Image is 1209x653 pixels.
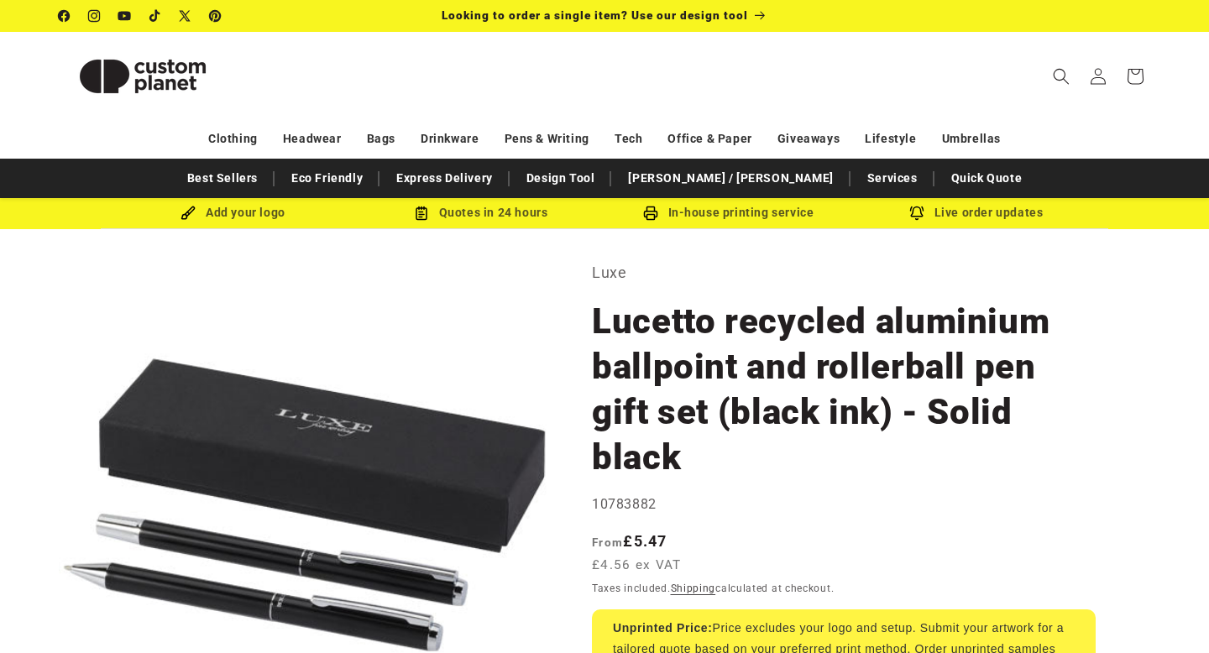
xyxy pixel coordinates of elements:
[865,124,916,154] a: Lifestyle
[53,32,233,120] a: Custom Planet
[518,164,604,193] a: Design Tool
[667,124,751,154] a: Office & Paper
[179,164,266,193] a: Best Sellers
[283,164,371,193] a: Eco Friendly
[442,8,748,22] span: Looking to order a single item? Use our design tool
[59,39,227,114] img: Custom Planet
[615,124,642,154] a: Tech
[604,202,852,223] div: In-house printing service
[592,496,657,512] span: 10783882
[620,164,841,193] a: [PERSON_NAME] / [PERSON_NAME]
[852,202,1100,223] div: Live order updates
[181,206,196,221] img: Brush Icon
[357,202,604,223] div: Quotes in 24 hours
[592,259,1096,286] p: Luxe
[208,124,258,154] a: Clothing
[592,580,1096,597] div: Taxes included. calculated at checkout.
[505,124,589,154] a: Pens & Writing
[777,124,840,154] a: Giveaways
[109,202,357,223] div: Add your logo
[367,124,395,154] a: Bags
[283,124,342,154] a: Headwear
[943,164,1031,193] a: Quick Quote
[942,124,1001,154] a: Umbrellas
[613,621,713,635] strong: Unprinted Price:
[592,299,1096,480] h1: Lucetto recycled aluminium ballpoint and rollerball pen gift set (black ink) - Solid black
[421,124,479,154] a: Drinkware
[671,582,716,594] a: Shipping
[592,556,682,575] span: £4.56 ex VAT
[859,164,926,193] a: Services
[592,535,623,549] span: From
[1043,58,1080,95] summary: Search
[1125,572,1209,653] iframe: Chat Widget
[388,164,501,193] a: Express Delivery
[592,532,667,550] strong: £5.47
[414,206,429,221] img: Order Updates Icon
[909,206,924,221] img: Order updates
[643,206,658,221] img: In-house printing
